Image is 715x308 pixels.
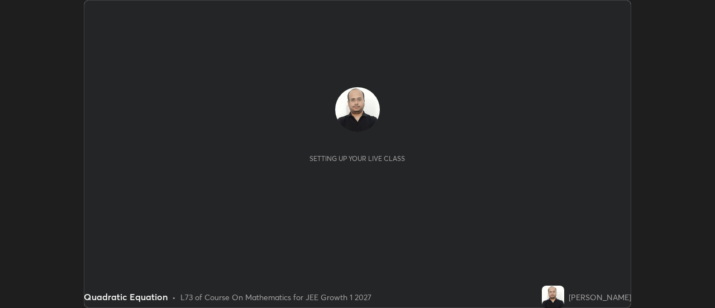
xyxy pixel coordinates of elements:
div: L73 of Course On Mathematics for JEE Growth 1 2027 [180,291,371,303]
img: 83f50dee00534478af7b78a8c624c472.jpg [542,286,564,308]
img: 83f50dee00534478af7b78a8c624c472.jpg [335,87,380,132]
div: • [172,291,176,303]
div: Quadratic Equation [84,290,168,304]
div: [PERSON_NAME] [569,291,631,303]
div: Setting up your live class [309,154,405,163]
